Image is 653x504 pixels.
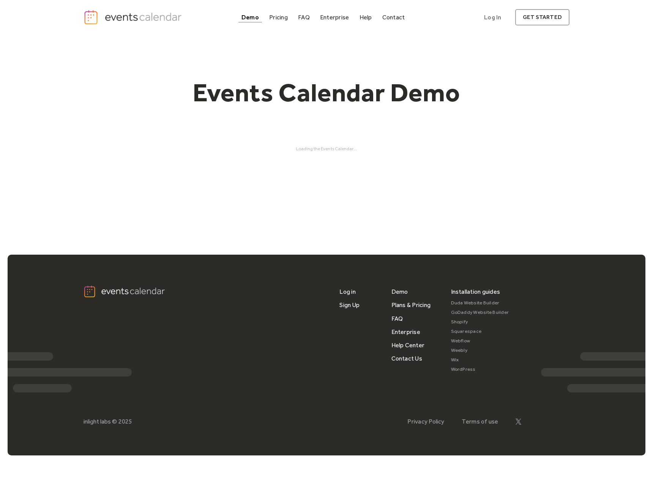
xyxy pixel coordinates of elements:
a: get started [515,9,569,25]
a: FAQ [295,12,313,22]
div: FAQ [298,15,310,19]
a: Wix [451,355,509,365]
div: Pricing [269,15,288,19]
a: Log In [476,9,509,25]
a: Help [356,12,375,22]
div: inlight labs © [84,418,117,425]
a: Contact Us [391,352,422,365]
a: Sign Up [339,298,360,312]
a: Webflow [451,336,509,346]
a: Privacy Policy [407,418,444,425]
a: Terms of use [462,418,498,425]
a: Shopify [451,317,509,327]
a: GoDaddy Website Builder [451,308,509,317]
div: 2025 [118,418,132,425]
a: Contact [379,12,408,22]
a: Plans & Pricing [391,298,431,312]
div: Demo [241,15,259,19]
a: Pricing [266,12,291,22]
a: Enterprise [391,325,420,339]
a: Demo [238,12,262,22]
a: Squarespace [451,327,509,336]
a: Help Center [391,339,425,352]
a: Log in [339,285,355,298]
div: Contact [382,15,405,19]
div: Installation guides [451,285,500,298]
a: home [84,9,184,25]
a: Enterprise [317,12,352,22]
div: Loading the Events Calendar... [84,146,569,151]
h1: Events Calendar Demo [181,77,472,108]
a: Weebly [451,346,509,355]
a: WordPress [451,365,509,374]
div: Enterprise [320,15,349,19]
div: Help [360,15,372,19]
a: Duda Website Builder [451,298,509,308]
a: Demo [391,285,408,298]
a: FAQ [391,312,403,325]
